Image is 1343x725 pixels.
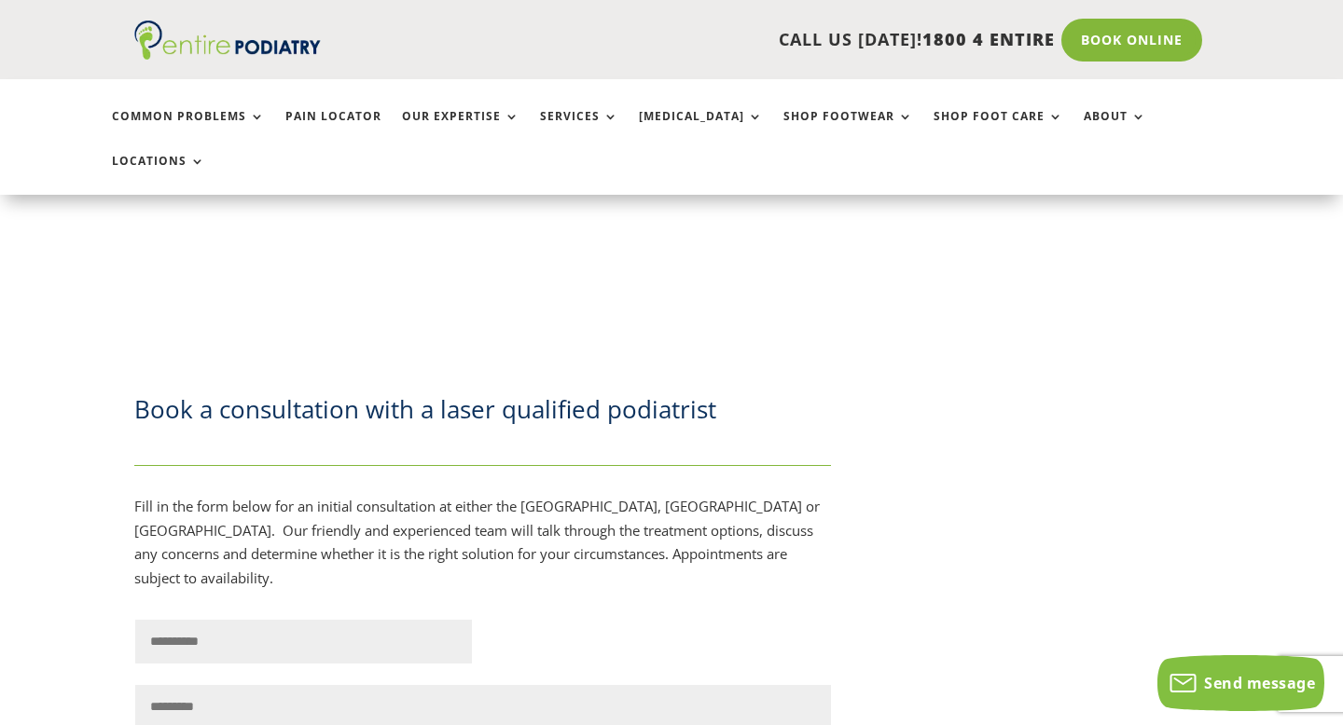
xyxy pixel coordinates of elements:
a: Shop Footwear [783,110,913,150]
a: Our Expertise [402,110,519,150]
a: Shop Foot Care [934,110,1063,150]
a: Services [540,110,618,150]
a: Book Online [1061,19,1202,62]
img: logo (1) [134,21,321,60]
p: Fill in the form below for an initial consultation at either the [GEOGRAPHIC_DATA], [GEOGRAPHIC_D... [134,495,831,590]
a: Pain Locator [285,110,381,150]
span: 1800 4 ENTIRE [922,28,1055,50]
button: Send message [1157,655,1324,711]
a: Entire Podiatry [134,45,321,63]
p: CALL US [DATE]! [381,28,1055,52]
span: Send message [1204,673,1315,693]
a: Locations [112,155,205,195]
h2: Book a consultation with a laser qualified podiatrist [134,392,831,435]
a: About [1084,110,1146,150]
a: Common Problems [112,110,265,150]
a: [MEDICAL_DATA] [639,110,763,150]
